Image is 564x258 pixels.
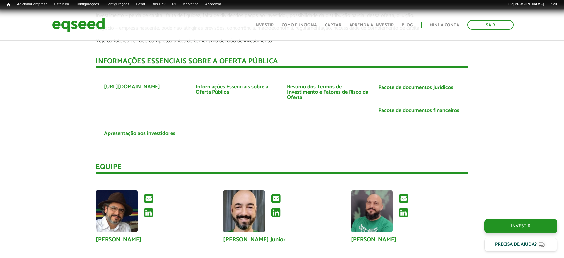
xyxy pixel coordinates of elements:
a: Apresentação aos investidores [104,131,175,136]
a: Aprenda a investir [349,23,394,27]
a: Investir [484,219,557,233]
a: RI [169,2,179,7]
img: Foto de Josias de Souza [351,190,393,232]
a: Como funciona [282,23,317,27]
p: Veja os fatores de risco completos antes do tomar uma decisão de investimento [96,38,469,44]
a: Informações Essenciais sobre a Oferta Pública [196,84,277,95]
a: [PERSON_NAME] Junior [223,237,286,243]
a: Resumo dos Termos de Investimento e Fatores de Risco da Oferta [287,84,368,100]
a: Estrutura [51,2,72,7]
a: Pacote de documentos jurídicos [378,85,453,90]
a: Ver perfil do usuário. [351,190,393,232]
strong: [PERSON_NAME] [513,2,544,6]
a: [PERSON_NAME] [351,237,397,243]
a: Configurações [102,2,133,7]
a: Ver perfil do usuário. [96,190,138,232]
a: Ver perfil do usuário. [223,190,265,232]
div: INFORMAÇÕES ESSENCIAIS SOBRE A OFERTA PÚBLICA [96,58,469,68]
a: Marketing [179,2,202,7]
span: Início [7,2,10,7]
img: EqSeed [52,16,105,34]
a: Bus Dev [148,2,169,7]
a: Blog [402,23,413,27]
a: Adicionar empresa [14,2,51,7]
a: Academia [202,2,224,7]
a: Configurações [72,2,102,7]
a: Investir [254,23,274,27]
div: Equipe [96,163,469,174]
a: Sair [467,20,514,30]
a: Geral [133,2,148,7]
img: Foto de Xisto Alves de Souza Junior [96,190,138,232]
a: Pacote de documentos financeiros [378,108,459,113]
a: Início [3,2,14,8]
a: [PERSON_NAME] [96,237,142,243]
img: Foto de Sérgio Hilton Berlotto Junior [223,190,265,232]
a: Minha conta [430,23,459,27]
a: Captar [325,23,341,27]
a: Sair [547,2,561,7]
a: [URL][DOMAIN_NAME] [104,84,160,90]
a: Olá[PERSON_NAME] [504,2,547,7]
